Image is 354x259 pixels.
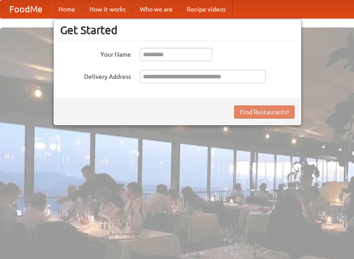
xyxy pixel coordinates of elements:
a: Recipe videos [180,0,233,18]
a: Home [51,0,82,18]
a: FoodMe [0,0,51,18]
h3: Get Started [60,23,295,37]
a: Who we are [133,0,180,18]
label: Delivery Address [60,70,131,81]
label: Your Name [60,48,131,59]
a: How it works [82,0,133,18]
button: Find Restaurants! [234,105,295,119]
